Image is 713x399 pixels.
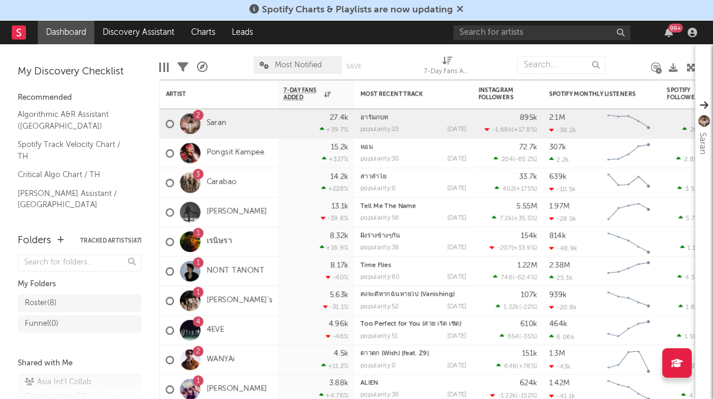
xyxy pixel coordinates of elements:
div: 3.88k [329,380,349,387]
svg: Chart title [602,168,655,198]
div: +11.2 % [321,362,349,369]
div: 1.22M [517,261,537,269]
div: Most Recent Track [360,90,449,97]
span: Dismiss [456,5,464,15]
div: Shared with Me [18,357,142,371]
span: +33.9 % [513,245,535,251]
span: 7-Day Fans Added [284,87,321,101]
div: -46 % [326,332,349,340]
div: [DATE] [447,244,466,251]
span: 3.52k [685,186,701,192]
div: 1.42M [549,380,570,387]
div: popularity: 36 [360,392,399,398]
span: -207 [497,245,511,251]
div: Funnel ( 0 ) [25,317,58,331]
a: Leads [224,21,261,44]
span: +35.5 % [514,215,535,222]
div: ALIEN [360,380,466,387]
a: Pongsit Kampee [206,148,264,158]
div: +327 % [322,155,349,163]
div: อารัมภบท [360,115,466,121]
div: popularity: 56 [360,215,399,221]
div: Recommended [18,91,142,105]
a: ดาวตก (Wish) [feat. Z9] [360,351,429,357]
div: [DATE] [447,126,466,133]
div: 154k [521,232,537,240]
span: +78 % [518,363,535,369]
span: +175 % [516,186,535,192]
div: 8.32k [330,232,349,240]
svg: Chart title [602,227,655,257]
div: ( ) [493,273,537,281]
span: Spotify Charts & Playlists are now updating [262,5,453,15]
div: ( ) [494,155,537,163]
button: Save [346,63,362,70]
div: 814k [549,232,566,240]
div: Spotify Followers [667,87,708,101]
div: popularity: 0 [360,362,396,369]
div: popularity: 23 [360,126,399,133]
div: -38.2k [549,126,576,134]
div: ( ) [492,214,537,222]
div: [DATE] [447,185,466,192]
div: 99 + [668,24,683,32]
div: Folders [18,234,51,248]
div: 2.2k [549,156,569,163]
span: 5.77k [686,215,702,222]
div: +16.9 % [320,244,349,251]
div: [DATE] [447,333,466,339]
svg: Chart title [602,286,655,316]
svg: Chart title [602,139,655,168]
div: popularity: 30 [360,156,399,162]
div: ดาวตก (Wish) [feat. Z9] [360,351,466,357]
div: 1.3M [549,350,565,358]
span: 204 [501,156,513,163]
div: หอม [360,144,466,151]
div: -10.5k [549,185,576,193]
div: [DATE] [447,274,466,280]
div: 15.2k [331,143,349,151]
div: คงจะดีหากฉันหายไป (Vanishing) [360,292,466,298]
span: -22 % [521,304,535,310]
span: 402 [502,186,514,192]
input: Search for artists [454,25,630,40]
span: Most Notified [275,61,322,69]
a: Carabao [206,178,236,188]
a: Too Perfect for You (สวย เริ่ด เชิด) [360,321,461,328]
a: สาวลำไย [360,174,386,180]
div: [DATE] [447,303,466,310]
a: Discovery Assistant [94,21,183,44]
div: 13.1k [331,202,349,210]
svg: Chart title [602,198,655,227]
a: Charts [183,21,224,44]
span: -35 % [521,333,535,340]
div: 72.7k [519,143,537,151]
span: -65.2 % [515,156,535,163]
svg: Chart title [602,345,655,375]
div: ( ) [496,303,537,310]
a: [PERSON_NAME] [206,207,267,217]
input: Search for folders... [18,254,142,272]
div: Artist [166,90,254,97]
div: My Discovery Checklist [18,65,142,79]
div: popularity: 38 [360,244,399,251]
div: ฝังร่างข้างๆกัน [360,233,466,239]
div: Instagram Followers [478,87,520,101]
div: Tell Me The Name [360,203,466,210]
span: 4.52k [685,274,702,281]
div: 1.97M [549,202,570,210]
span: 646 [504,363,517,369]
div: -28.5k [549,215,576,223]
div: ( ) [489,244,537,251]
a: NONT TANONT [206,266,264,276]
div: -39.8 % [321,214,349,222]
div: +228 % [321,185,349,192]
a: เรนิษรา [206,237,232,247]
div: 27.4k [330,114,349,122]
div: 624k [520,380,537,387]
div: ( ) [500,332,537,340]
svg: Chart title [602,257,655,286]
div: 639k [549,173,567,181]
a: ฝังร่างข้างๆกัน [360,233,400,239]
div: +4.76 % [319,391,349,399]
